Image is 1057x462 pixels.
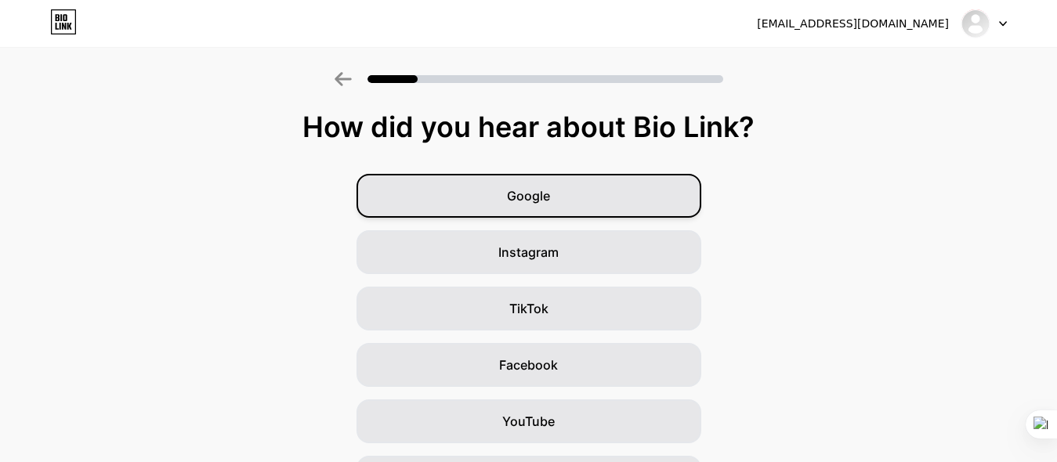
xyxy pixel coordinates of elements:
[8,111,1049,143] div: How did you hear about Bio Link?
[499,356,558,374] span: Facebook
[961,9,990,38] img: akromdigital
[502,412,555,431] span: YouTube
[509,299,548,318] span: TikTok
[757,16,949,32] div: [EMAIL_ADDRESS][DOMAIN_NAME]
[498,243,559,262] span: Instagram
[507,186,550,205] span: Google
